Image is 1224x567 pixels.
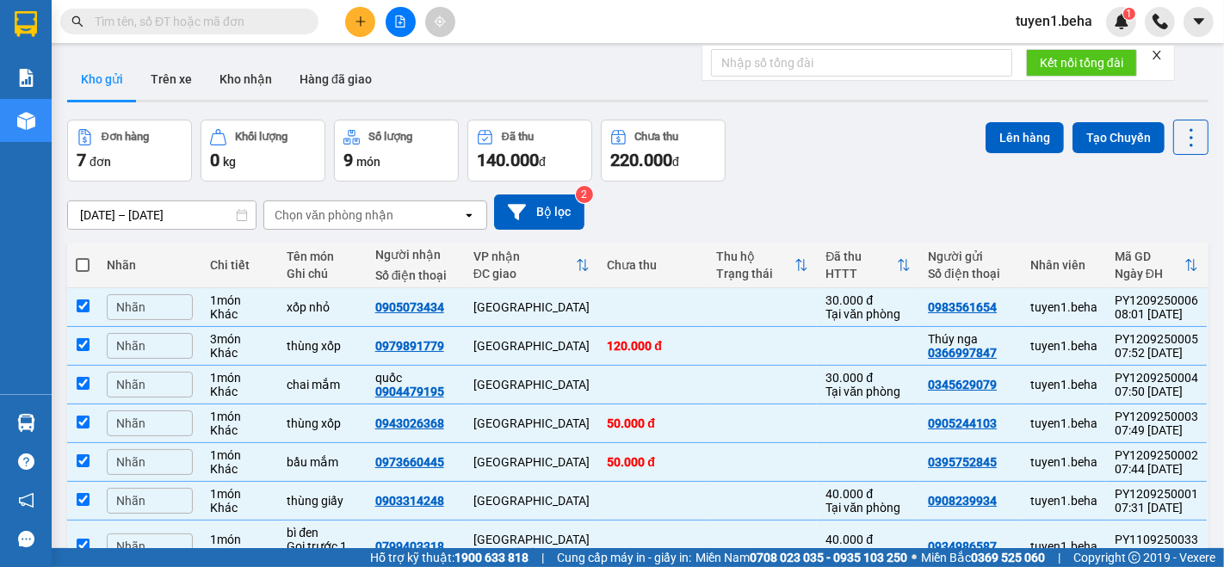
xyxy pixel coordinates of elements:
[502,131,534,143] div: Đã thu
[394,15,406,28] span: file-add
[576,186,593,203] sup: 2
[210,371,269,385] div: 1 món
[210,258,269,272] div: Chi tiết
[928,250,1013,263] div: Người gửi
[825,250,897,263] div: Đã thu
[716,250,794,263] div: Thu hộ
[375,248,456,262] div: Người nhận
[473,533,590,546] div: [GEOGRAPHIC_DATA]
[210,546,269,560] div: Khác
[467,120,592,182] button: Đã thu140.000đ
[601,120,726,182] button: Chưa thu220.000đ
[635,131,679,143] div: Chưa thu
[825,267,897,280] div: HTTT
[672,155,679,169] span: đ
[210,462,269,476] div: Khác
[287,300,357,314] div: xốp nhỏ
[825,546,911,560] div: Tại văn phòng
[986,122,1064,153] button: Lên hàng
[116,539,145,553] span: Nhãn
[607,416,699,430] div: 50.000 đ
[210,423,269,437] div: Khác
[137,59,206,100] button: Trên xe
[275,206,393,224] div: Chọn văn phòng nhận
[334,120,459,182] button: Số lượng9món
[210,448,269,462] div: 1 món
[71,15,83,28] span: search
[1058,548,1060,567] span: |
[116,378,145,391] span: Nhãn
[1114,14,1129,29] img: icon-new-feature
[1115,462,1198,476] div: 07:44 [DATE]
[825,293,911,307] div: 30.000 đ
[210,487,269,501] div: 1 món
[210,332,269,346] div: 3 món
[473,267,577,280] div: ĐC giao
[695,548,907,567] span: Miền Nam
[750,551,907,564] strong: 0708 023 035 - 0935 103 250
[375,539,444,553] div: 0799403318
[368,131,412,143] div: Số lượng
[287,539,357,567] div: Gọi trước 1 tiếng
[375,339,444,353] div: 0979891779
[473,250,577,263] div: VP nhận
[825,533,911,546] div: 40.000 đ
[210,150,219,170] span: 0
[607,258,699,272] div: Chưa thu
[1126,8,1132,20] span: 1
[817,243,919,288] th: Toggle SortBy
[1030,339,1097,353] div: tuyen1.beha
[343,150,353,170] span: 9
[928,300,997,314] div: 0983561654
[1115,371,1198,385] div: PY1209250004
[210,346,269,360] div: Khác
[473,546,590,560] div: DĐ: madrak
[17,414,35,432] img: warehouse-icon
[928,455,997,469] div: 0395752845
[425,7,455,37] button: aim
[1184,7,1214,37] button: caret-down
[345,7,375,37] button: plus
[1153,14,1168,29] img: phone-icon
[102,131,149,143] div: Đơn hàng
[116,494,145,508] span: Nhãn
[17,112,35,130] img: warehouse-icon
[1115,293,1198,307] div: PY1209250006
[928,332,1013,346] div: Thúy nga
[825,501,911,515] div: Tại văn phòng
[539,155,546,169] span: đ
[557,548,691,567] span: Cung cấp máy in - giấy in:
[434,15,446,28] span: aim
[116,300,145,314] span: Nhãn
[473,339,590,353] div: [GEOGRAPHIC_DATA]
[375,455,444,469] div: 0973660445
[1030,258,1097,272] div: Nhân viên
[473,378,590,391] div: [GEOGRAPHIC_DATA]
[287,267,357,280] div: Ghi chú
[210,501,269,515] div: Khác
[210,385,269,398] div: Khác
[1115,385,1198,398] div: 07:50 [DATE]
[206,59,286,100] button: Kho nhận
[77,150,86,170] span: 7
[1115,546,1198,560] div: 14:46 [DATE]
[1115,250,1184,263] div: Mã GD
[18,492,34,508] span: notification
[17,69,35,87] img: solution-icon
[1030,300,1097,314] div: tuyen1.beha
[1030,378,1097,391] div: tuyen1.beha
[473,494,590,508] div: [GEOGRAPHIC_DATA]
[18,453,34,470] span: question-circle
[541,548,544,567] span: |
[386,7,416,37] button: file-add
[928,378,997,391] div: 0345629079
[912,554,917,561] span: ⚪️
[1115,423,1198,437] div: 07:49 [DATE]
[1030,416,1097,430] div: tuyen1.beha
[607,339,699,353] div: 120.000 đ
[210,410,269,423] div: 1 món
[375,385,444,398] div: 0904479195
[375,416,444,430] div: 0943026368
[116,416,145,430] span: Nhãn
[1115,501,1198,515] div: 07:31 [DATE]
